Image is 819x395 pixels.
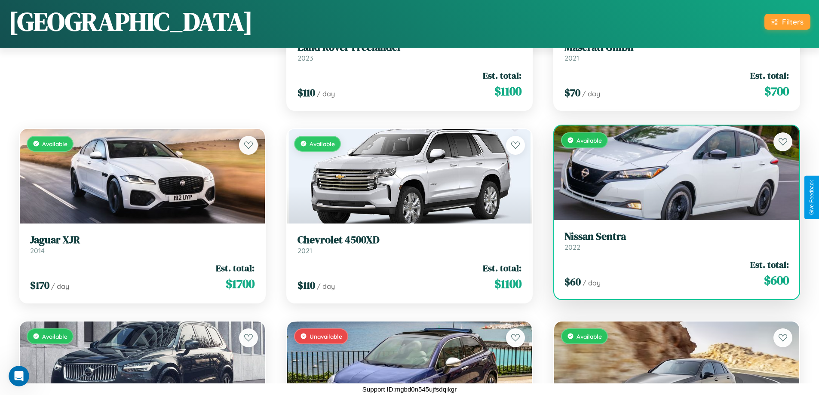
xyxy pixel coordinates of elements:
[362,383,457,395] p: Support ID: mgbd0n545ujfsdqikgr
[577,137,602,144] span: Available
[51,282,69,291] span: / day
[298,234,522,255] a: Chevrolet 4500XD2021
[809,180,815,215] div: Give Feedback
[750,258,789,271] span: Est. total:
[764,14,810,30] button: Filters
[483,69,521,82] span: Est. total:
[310,333,342,340] span: Unavailable
[494,275,521,292] span: $ 1100
[483,262,521,274] span: Est. total:
[577,333,602,340] span: Available
[564,243,580,251] span: 2022
[782,17,804,26] div: Filters
[564,54,579,62] span: 2021
[298,246,312,255] span: 2021
[42,333,67,340] span: Available
[298,234,522,246] h3: Chevrolet 4500XD
[9,366,29,386] iframe: Intercom live chat
[30,234,255,255] a: Jaguar XJR2014
[494,83,521,100] span: $ 1100
[298,278,315,292] span: $ 110
[582,89,600,98] span: / day
[310,140,335,147] span: Available
[564,41,789,62] a: Maserati Ghibli2021
[226,275,255,292] span: $ 1700
[750,69,789,82] span: Est. total:
[30,234,255,246] h3: Jaguar XJR
[42,140,67,147] span: Available
[764,272,789,289] span: $ 600
[317,282,335,291] span: / day
[9,4,253,39] h1: [GEOGRAPHIC_DATA]
[564,230,789,251] a: Nissan Sentra2022
[298,86,315,100] span: $ 110
[564,230,789,243] h3: Nissan Sentra
[317,89,335,98] span: / day
[216,262,255,274] span: Est. total:
[564,86,580,100] span: $ 70
[30,246,45,255] span: 2014
[564,275,581,289] span: $ 60
[30,278,49,292] span: $ 170
[583,279,601,287] span: / day
[764,83,789,100] span: $ 700
[564,41,789,54] h3: Maserati Ghibli
[298,41,522,62] a: Land Rover Freelander2023
[298,54,313,62] span: 2023
[298,41,522,54] h3: Land Rover Freelander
